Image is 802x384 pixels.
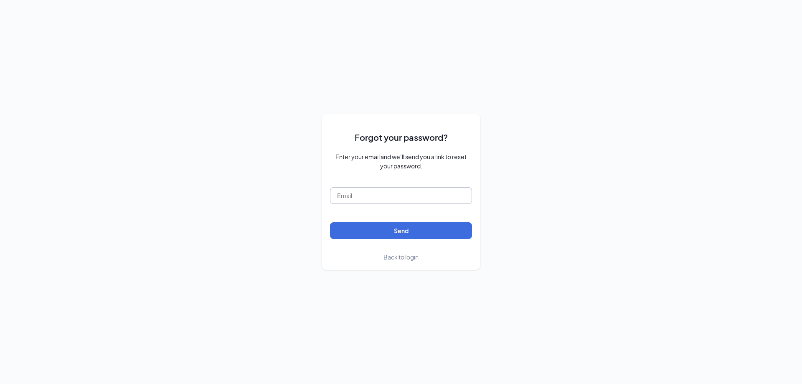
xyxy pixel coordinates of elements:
[355,131,448,144] span: Forgot your password?
[330,187,472,204] input: Email
[330,152,472,170] span: Enter your email and we’ll send you a link to reset your password.
[383,253,419,261] span: Back to login
[330,222,472,239] button: Send
[383,252,419,262] a: Back to login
